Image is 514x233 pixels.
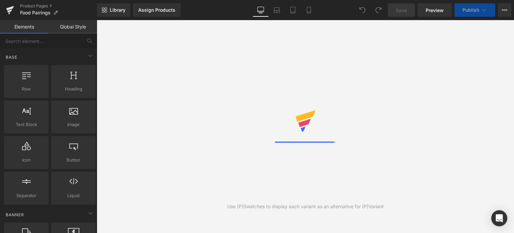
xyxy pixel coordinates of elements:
a: New Library [97,3,130,17]
a: Desktop [253,3,269,17]
span: Base [5,54,18,60]
span: Save [396,7,407,14]
a: Product Pages [20,3,97,9]
span: Preview [426,7,444,14]
button: More [498,3,511,17]
a: Global Style [49,20,97,34]
a: Tablet [285,3,301,17]
span: Separator [6,192,47,199]
div: Use (P)Swatches to display each variant as an alternative for (P)Variant [227,203,384,210]
span: Row [6,85,47,93]
span: Image [53,121,94,128]
span: Button [53,157,94,164]
span: Heading [53,85,94,93]
span: Banner [5,212,25,218]
div: Open Intercom Messenger [491,210,507,226]
div: Assign Products [138,7,175,13]
button: Undo [356,3,369,17]
button: Publish [454,3,495,17]
a: Laptop [269,3,285,17]
button: Redo [372,3,385,17]
span: Liquid [53,192,94,199]
span: Publish [462,7,479,13]
span: Text Block [6,121,47,128]
span: Library [110,7,125,13]
a: Preview [418,3,452,17]
span: Food Pairings [20,10,51,15]
span: Icon [6,157,47,164]
a: Mobile [301,3,317,17]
